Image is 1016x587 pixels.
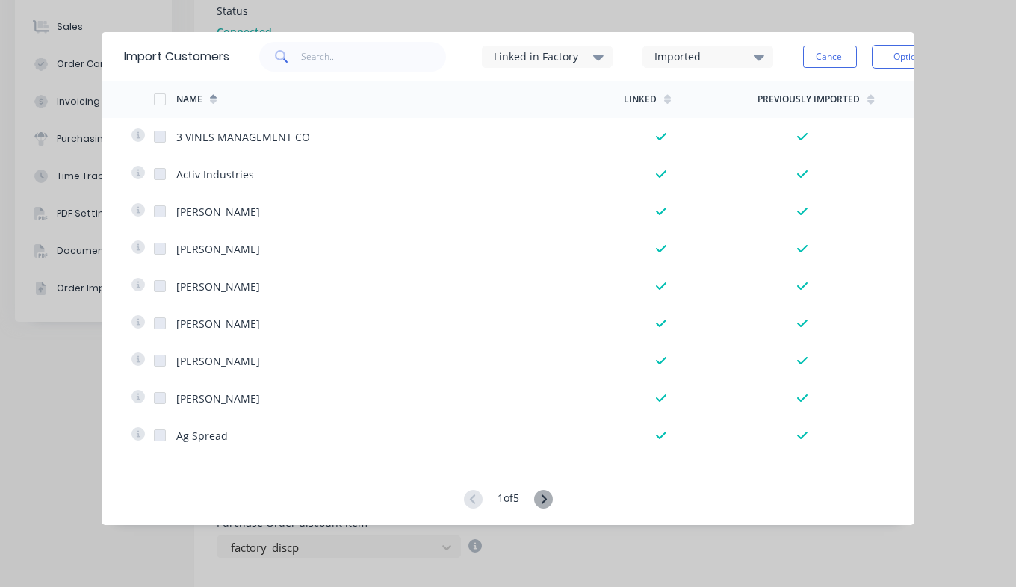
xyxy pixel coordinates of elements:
div: [PERSON_NAME] [176,353,260,369]
div: Ag Spread [176,428,228,444]
div: Name [176,93,202,106]
div: Previously Imported [758,93,860,106]
input: Search... [301,42,447,72]
div: Imported [654,49,749,64]
div: [PERSON_NAME] [176,279,260,294]
div: 1 of 5 [498,490,519,510]
div: [PERSON_NAME] [176,204,260,220]
div: 3 VINES MANAGEMENT CO [176,129,310,145]
div: [PERSON_NAME] [176,241,260,257]
div: [PERSON_NAME] [176,316,260,332]
div: Activ Industries [176,167,254,182]
div: Linked in Factory [494,49,588,64]
div: [PERSON_NAME] [176,391,260,406]
button: Options [872,45,947,69]
button: Cancel [803,46,857,68]
div: Linked [624,93,657,106]
div: Import Customers [124,48,229,66]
